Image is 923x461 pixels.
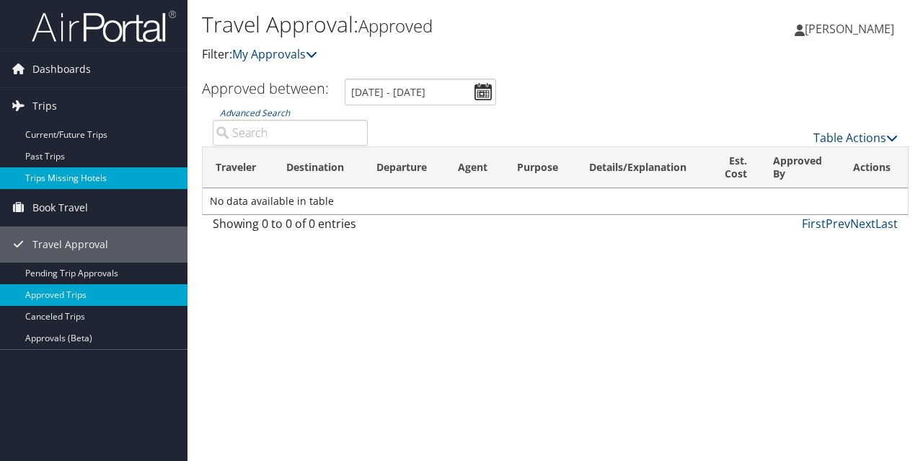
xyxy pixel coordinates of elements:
th: Departure: activate to sort column ascending [363,147,445,188]
span: Dashboards [32,51,91,87]
a: Advanced Search [220,107,290,119]
th: Destination: activate to sort column ascending [273,147,363,188]
h1: Travel Approval: [202,9,673,40]
p: Filter: [202,45,673,64]
th: Approved By: activate to sort column ascending [760,147,840,188]
th: Details/Explanation [576,147,708,188]
th: Actions [840,147,908,188]
th: Agent [445,147,504,188]
span: Travel Approval [32,227,108,263]
span: [PERSON_NAME] [805,21,894,37]
h3: Approved between: [202,79,329,98]
a: Next [850,216,875,232]
a: My Approvals [232,46,317,62]
a: Last [875,216,898,232]
th: Purpose [504,147,576,188]
a: First [802,216,826,232]
td: No data available in table [203,188,908,214]
small: Approved [358,14,433,38]
input: Advanced Search [213,120,368,146]
span: Trips [32,88,57,124]
div: Showing 0 to 0 of 0 entries [213,215,368,240]
input: [DATE] - [DATE] [345,79,496,105]
th: Est. Cost: activate to sort column ascending [708,147,760,188]
a: [PERSON_NAME] [795,7,909,51]
span: Book Travel [32,190,88,226]
a: Table Actions [813,130,898,146]
img: airportal-logo.png [32,9,176,43]
th: Traveler: activate to sort column ascending [203,147,273,188]
a: Prev [826,216,850,232]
